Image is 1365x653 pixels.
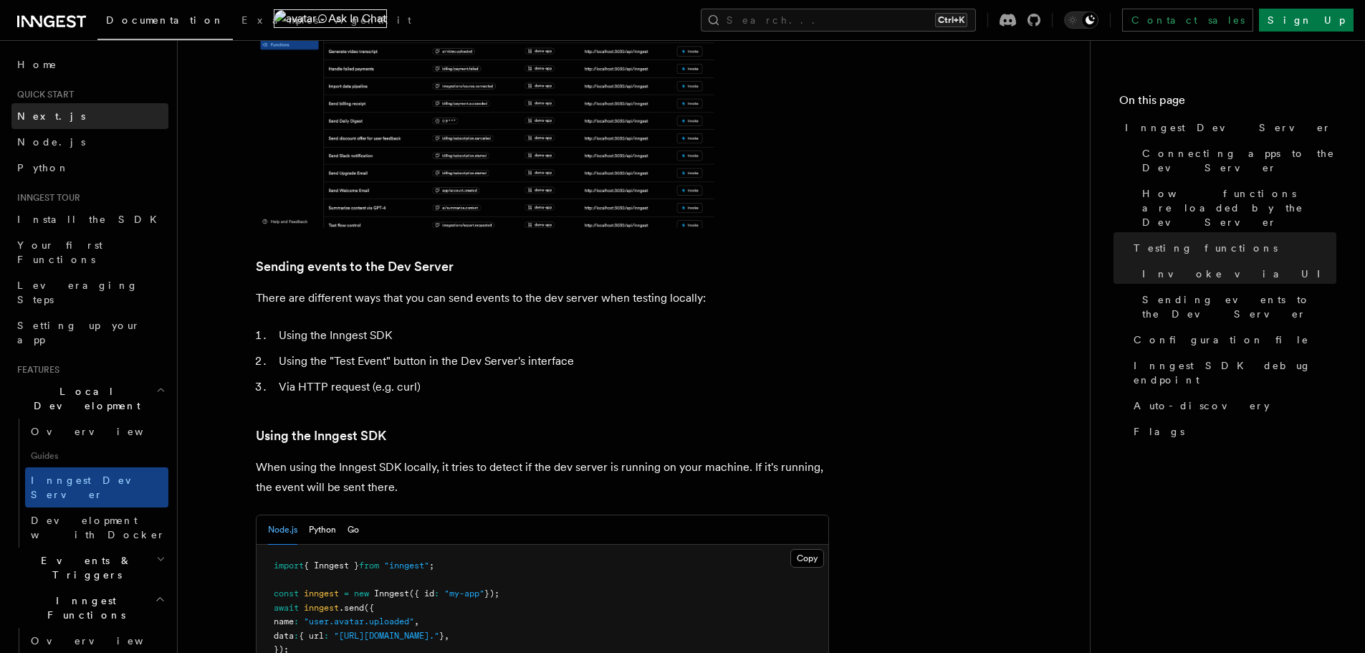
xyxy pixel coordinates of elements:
a: Inngest Dev Server [1119,115,1336,140]
span: data [274,631,294,641]
button: Local Development [11,378,168,419]
span: : [294,616,299,626]
span: Auto-discovery [1134,399,1270,413]
span: Install the SDK [17,214,166,225]
span: Local Development [11,384,156,413]
span: Quick start [11,89,74,100]
span: Documentation [106,14,224,26]
span: : [434,588,439,599]
a: Node.js [11,129,168,155]
button: Node.js [268,515,297,545]
li: Via HTTP request (e.g. curl) [274,377,829,397]
a: Your first Functions [11,232,168,272]
span: ; [429,561,434,571]
button: Events & Triggers [11,548,168,588]
span: = [344,588,349,599]
a: Testing functions [1128,235,1336,261]
a: Python [11,155,168,181]
p: There are different ways that you can send events to the dev server when testing locally: [256,288,829,308]
span: inngest [304,603,339,613]
span: inngest [304,588,339,599]
a: Auto-discovery [1128,393,1336,419]
button: Go [348,515,359,545]
span: } [439,631,444,641]
span: "user.avatar.uploaded" [304,616,414,626]
span: Next.js [17,110,85,122]
span: name [274,616,294,626]
a: Home [11,52,168,77]
span: Sending events to the Dev Server [1142,292,1336,321]
span: Inngest Dev Server [1125,120,1331,135]
span: Your first Functions [17,239,102,265]
a: Sign Up [1259,9,1354,32]
a: Inngest SDK debug endpoint [1128,353,1336,393]
span: : [294,631,299,641]
span: Node.js [17,136,85,148]
span: Flags [1134,424,1184,439]
span: { Inngest } [304,561,359,571]
span: Configuration file [1134,333,1309,347]
li: Using the "Test Event" button in the Dev Server's interface [274,351,829,371]
kbd: Ctrl+K [935,13,967,27]
span: import [274,561,304,571]
span: Python [17,162,70,173]
a: Overview [25,419,168,444]
a: Install the SDK [11,206,168,232]
a: Development with Docker [25,507,168,548]
span: Invoke via UI [1142,267,1333,281]
span: Testing functions [1134,241,1278,255]
span: }); [484,588,499,599]
span: new [354,588,369,599]
a: Contact sales [1122,9,1253,32]
span: Development with Docker [31,515,166,540]
span: { url [299,631,324,641]
a: Using the Inngest SDK [256,426,386,446]
span: Overview [31,635,178,647]
a: Documentation [97,4,233,40]
span: Connecting apps to the Dev Server [1142,146,1336,175]
div: Local Development [11,419,168,548]
button: Python [309,515,336,545]
a: Sending events to the Dev Server [256,257,454,277]
span: ({ [364,603,374,613]
a: Connecting apps to the Dev Server [1136,140,1336,181]
a: Next.js [11,103,168,129]
span: Inngest Dev Server [31,475,153,500]
a: Inngest Dev Server [25,467,168,507]
span: Inngest Functions [11,594,155,622]
span: Leveraging Steps [17,280,138,305]
button: Search...Ctrl+K [701,9,976,32]
span: Overview [31,426,178,437]
span: : [324,631,329,641]
button: Inngest Functions [11,588,168,628]
button: Toggle dark mode [1064,11,1098,29]
span: .send [339,603,364,613]
span: How functions are loaded by the Dev Server [1142,186,1336,229]
span: await [274,603,299,613]
span: , [414,616,419,626]
button: Copy [790,549,824,568]
button: Ask In Chat [317,10,386,27]
span: Ask In Chat [328,10,386,27]
span: Events & Triggers [11,553,156,582]
a: Leveraging Steps [11,272,168,313]
span: Examples [241,14,318,26]
span: const [274,588,299,599]
a: Setting up your app [11,313,168,353]
span: Home [17,57,57,72]
a: Invoke via UI [1136,261,1336,287]
a: Flags [1128,419,1336,444]
span: Guides [25,444,168,467]
a: Configuration file [1128,327,1336,353]
span: ({ id [409,588,434,599]
img: Ask In Chat [317,13,328,24]
span: , [444,631,449,641]
h4: On this page [1119,92,1336,115]
img: avatar [274,10,317,27]
a: Examples [233,4,327,39]
span: "inngest" [384,561,429,571]
span: Inngest SDK debug endpoint [1134,358,1336,387]
p: When using the Inngest SDK locally, it tries to detect if the dev server is running on your machi... [256,457,829,497]
span: Features [11,364,59,376]
li: Using the Inngest SDK [274,325,829,345]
